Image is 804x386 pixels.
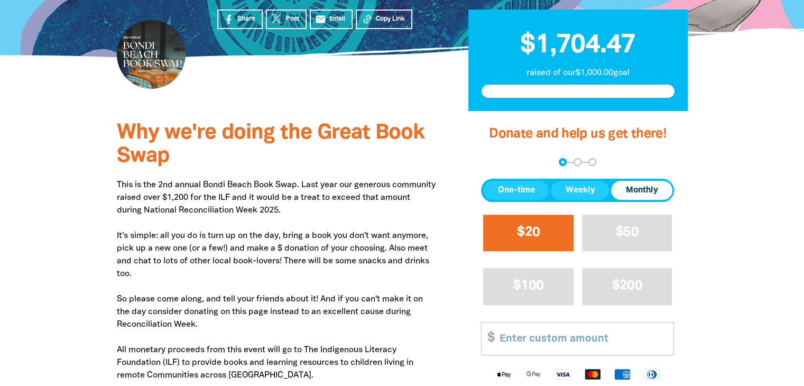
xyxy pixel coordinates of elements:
a: emailEmail [310,10,353,29]
button: $200 [582,268,672,305]
button: Navigate to step 3 of 3 to enter your payment details [588,158,596,166]
div: Donation frequency [481,179,674,202]
img: Visa logo [548,368,578,380]
img: Mastercard logo [578,368,607,380]
span: $ [482,323,494,355]
span: Post [286,14,299,24]
button: Navigate to step 2 of 3 to enter your details [574,158,581,166]
span: $20 [517,226,540,238]
button: $50 [582,215,672,251]
a: Share [217,10,263,29]
img: Google Pay logo [519,368,548,380]
button: Navigate to step 1 of 3 to enter your donation amount [559,158,567,166]
a: Post [266,10,307,29]
span: Donate and help us get there! [489,128,667,140]
input: Enter custom amount [492,323,673,355]
span: $50 [616,226,639,238]
p: raised of our $1,000.00 goal [482,67,674,79]
span: $100 [513,280,543,292]
img: American Express logo [607,368,637,380]
i: email [315,14,326,25]
button: $100 [483,268,574,305]
img: Apple Pay logo [489,368,519,380]
span: $1,704.47 [520,33,635,58]
span: One-time [497,184,534,197]
span: Email [329,14,345,24]
img: Diners Club logo [637,368,667,380]
span: $200 [612,280,642,292]
button: Copy Link [356,10,412,29]
button: Weekly [551,181,609,200]
button: Monthly [611,181,672,200]
span: Weekly [565,184,595,197]
button: One-time [483,181,549,200]
span: Copy Link [376,14,405,24]
span: Monthly [625,184,658,197]
button: $20 [483,215,574,251]
span: Why we're doing the Great Book Swap [117,123,424,166]
span: Share [237,14,255,24]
